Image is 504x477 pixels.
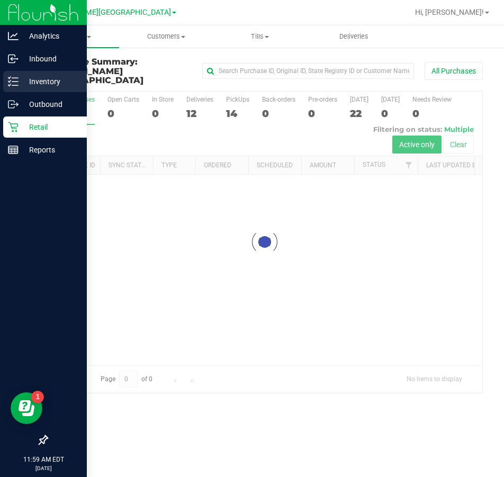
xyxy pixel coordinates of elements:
button: All Purchases [425,62,483,80]
span: Customers [120,32,212,41]
p: Analytics [19,30,82,42]
p: Inventory [19,75,82,88]
a: Tills [213,25,307,48]
inline-svg: Reports [8,145,19,155]
a: Deliveries [307,25,401,48]
p: Retail [19,121,82,133]
p: Inbound [19,52,82,65]
iframe: Resource center [11,392,42,424]
p: Outbound [19,98,82,111]
a: Customers [119,25,213,48]
iframe: Resource center unread badge [31,391,44,403]
inline-svg: Inventory [8,76,19,87]
inline-svg: Inbound [8,53,19,64]
p: Reports [19,143,82,156]
h3: Purchase Summary: [47,57,192,85]
span: [PERSON_NAME][GEOGRAPHIC_DATA] [47,66,143,86]
span: [PERSON_NAME][GEOGRAPHIC_DATA] [40,8,171,17]
inline-svg: Analytics [8,31,19,41]
span: Hi, [PERSON_NAME]! [415,8,484,16]
span: Deliveries [325,32,383,41]
span: Tills [214,32,307,41]
p: 11:59 AM EDT [5,455,82,464]
inline-svg: Outbound [8,99,19,110]
input: Search Purchase ID, Original ID, State Registry ID or Customer Name... [202,63,414,79]
p: [DATE] [5,464,82,472]
inline-svg: Retail [8,122,19,132]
